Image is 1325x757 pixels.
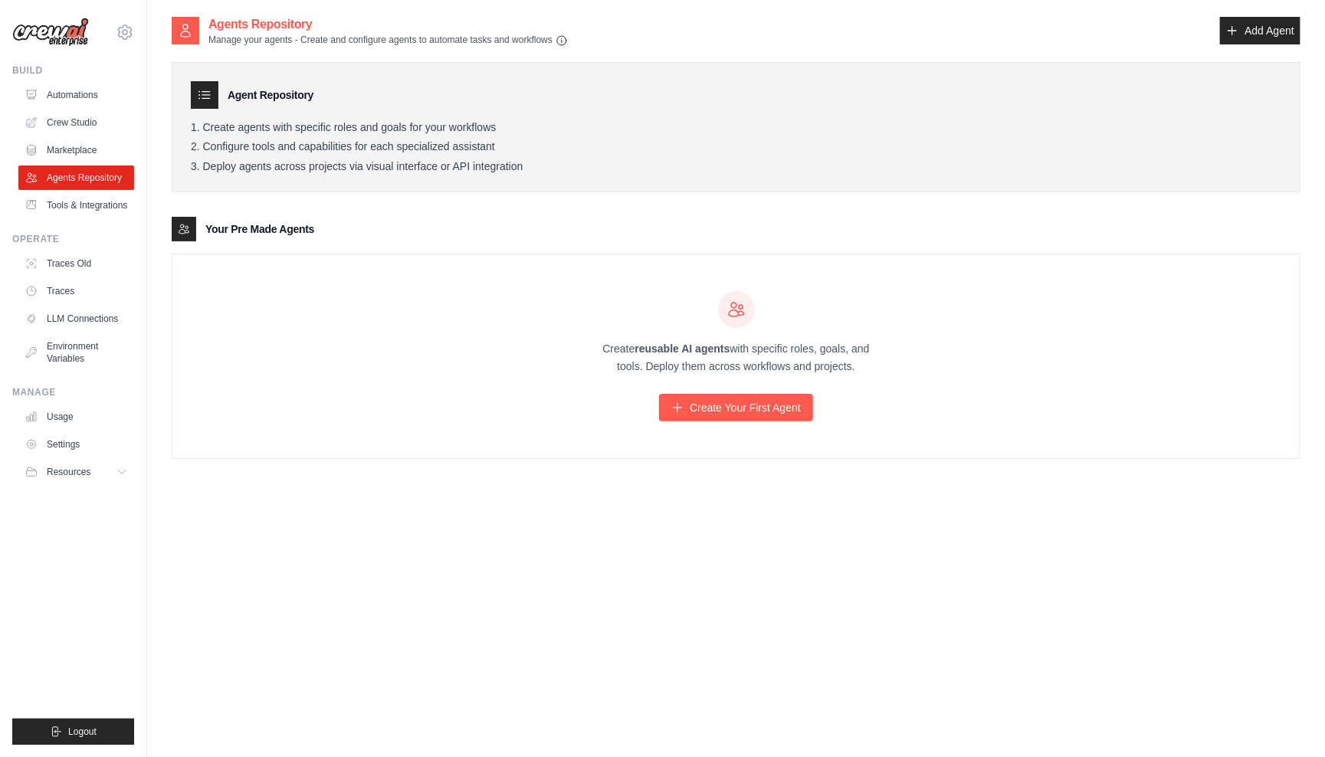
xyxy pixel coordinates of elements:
a: Automations [18,83,134,107]
a: Agents Repository [18,165,134,190]
button: Resources [18,460,134,484]
a: Environment Variables [18,334,134,371]
div: Build [12,64,134,77]
div: Operate [12,233,134,245]
li: Create agents with specific roles and goals for your workflows [191,121,1281,135]
p: Create with specific roles, goals, and tools. Deploy them across workflows and projects. [589,340,884,375]
h3: Your Pre Made Agents [205,221,314,237]
h3: Agent Repository [228,87,313,103]
a: Crew Studio [18,110,134,135]
a: Usage [18,405,134,429]
a: Create Your First Agent [659,394,813,421]
strong: reusable AI agents [635,342,730,355]
p: Manage your agents - Create and configure agents to automate tasks and workflows [208,34,568,47]
h2: Agents Repository [208,15,568,34]
a: Add Agent [1220,17,1300,44]
a: Marketplace [18,138,134,162]
a: LLM Connections [18,306,134,331]
a: Traces [18,279,134,303]
span: Logout [68,726,97,738]
a: Tools & Integrations [18,193,134,218]
img: Logo [12,18,89,47]
li: Configure tools and capabilities for each specialized assistant [191,140,1281,154]
span: Resources [47,466,90,478]
button: Logout [12,719,134,745]
a: Traces Old [18,251,134,276]
a: Settings [18,432,134,457]
li: Deploy agents across projects via visual interface or API integration [191,160,1281,174]
div: Manage [12,386,134,398]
